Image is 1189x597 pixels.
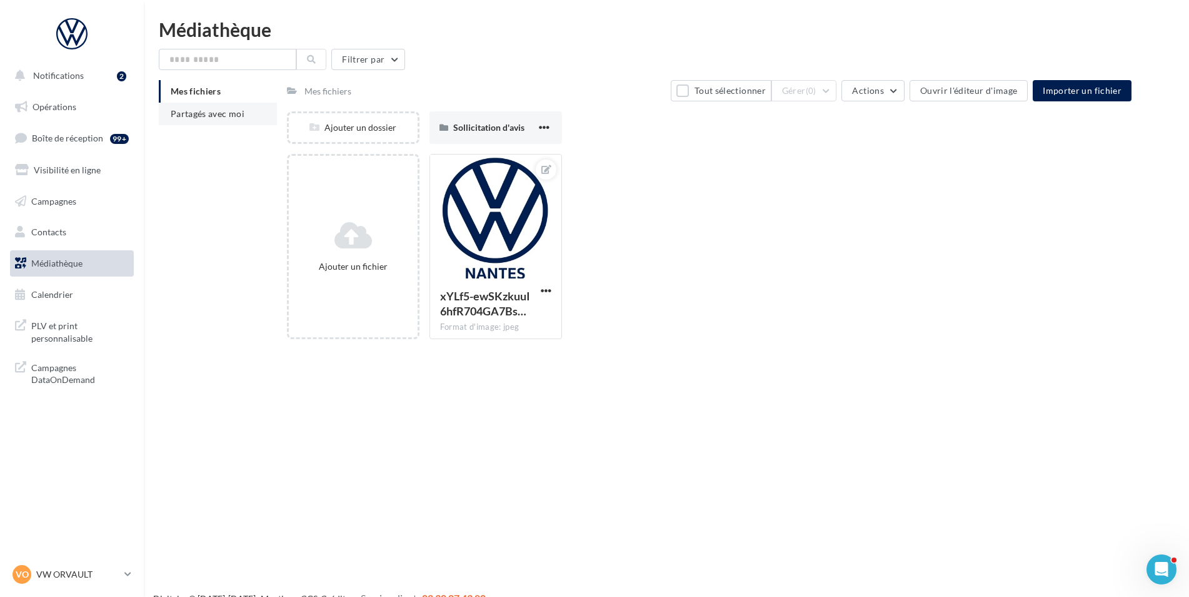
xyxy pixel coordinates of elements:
[34,165,101,175] span: Visibilité en ligne
[31,317,129,344] span: PLV et print personnalisable
[36,568,119,581] p: VW ORVAULT
[331,49,405,70] button: Filtrer par
[440,322,551,333] div: Format d'image: jpeg
[10,563,134,586] a: VO VW ORVAULT
[8,354,136,391] a: Campagnes DataOnDemand
[806,86,816,96] span: (0)
[8,188,136,215] a: Campagnes
[33,101,76,112] span: Opérations
[31,359,129,386] span: Campagnes DataOnDemand
[31,227,66,237] span: Contacts
[8,63,131,89] button: Notifications 2
[8,94,136,120] a: Opérations
[171,86,221,96] span: Mes fichiers
[910,80,1028,101] button: Ouvrir l'éditeur d'image
[8,250,136,277] a: Médiathèque
[671,80,771,101] button: Tout sélectionner
[1033,80,1131,101] button: Importer un fichier
[1146,554,1176,584] iframe: Intercom live chat
[453,122,524,133] span: Sollicitation d'avis
[841,80,904,101] button: Actions
[171,108,244,119] span: Partagés avec moi
[31,195,76,206] span: Campagnes
[289,121,418,134] div: Ajouter un dossier
[32,133,103,143] span: Boîte de réception
[1043,85,1121,96] span: Importer un fichier
[294,260,413,273] div: Ajouter un fichier
[159,20,1174,39] div: Médiathèque
[852,85,883,96] span: Actions
[33,70,84,81] span: Notifications
[8,282,136,308] a: Calendrier
[16,568,29,581] span: VO
[110,134,129,144] div: 99+
[8,157,136,183] a: Visibilité en ligne
[117,71,126,81] div: 2
[31,258,83,268] span: Médiathèque
[8,219,136,245] a: Contacts
[304,85,351,98] div: Mes fichiers
[440,289,530,318] span: xYLf5-ewSKzkuuI6hfR704GA7BsRiXUEBrclffsvPzlOyyBONQKtS3HDEF3IO9OHXWSeewG2f92sW8Ct7g=s0
[8,125,136,151] a: Boîte de réception99+
[8,312,136,349] a: PLV et print personnalisable
[31,289,73,300] span: Calendrier
[771,80,837,101] button: Gérer(0)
